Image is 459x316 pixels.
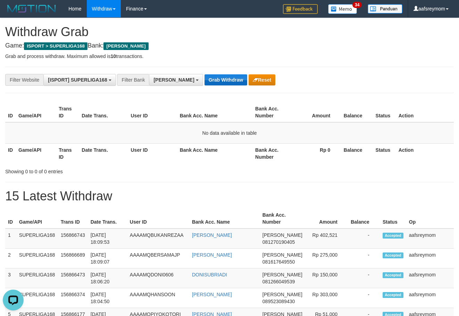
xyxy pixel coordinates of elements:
td: Rp 303,000 [305,288,348,308]
th: ID [5,102,16,122]
td: SUPERLIGA168 [16,228,58,249]
th: Balance [348,209,380,228]
th: Date Trans. [88,209,127,228]
span: [PERSON_NAME] [103,42,148,50]
td: AAAAMQBUKANREZAA [127,228,189,249]
td: aafsreymom [406,228,454,249]
h4: Game: Bank: [5,42,454,49]
td: AAAAMQBERSAMAJP [127,249,189,268]
td: [DATE] 18:09:53 [88,228,127,249]
td: No data available in table [5,122,454,144]
td: 1 [5,228,16,249]
td: AAAAMQHANSOON [127,288,189,308]
th: Status [380,209,406,228]
span: ISPORT > SUPERLIGA168 [24,42,87,50]
td: 156866473 [58,268,88,288]
td: 156866743 [58,228,88,249]
button: Grab Withdraw [205,74,247,85]
th: ID [5,143,16,163]
span: Copy 081266049539 to clipboard [262,279,295,284]
th: Bank Acc. Name [189,209,260,228]
img: Feedback.jpg [283,4,318,14]
a: DONISUBRIADI [192,272,227,277]
th: Game/API [16,209,58,228]
th: Bank Acc. Number [252,102,293,122]
th: Bank Acc. Number [260,209,305,228]
th: Date Trans. [79,143,128,163]
td: aafsreymom [406,249,454,268]
button: [PERSON_NAME] [149,74,203,86]
span: [PERSON_NAME] [262,272,302,277]
h1: 15 Latest Withdraw [5,189,454,203]
th: Trans ID [58,209,88,228]
th: Action [396,102,454,122]
th: Action [396,143,454,163]
td: aafsreymom [406,288,454,308]
th: Amount [305,209,348,228]
td: [DATE] 18:06:20 [88,268,127,288]
th: Status [373,102,396,122]
span: Accepted [383,272,403,278]
td: SUPERLIGA168 [16,288,58,308]
td: SUPERLIGA168 [16,249,58,268]
td: AAAAMQDONI0606 [127,268,189,288]
th: Bank Acc. Number [252,143,293,163]
button: Reset [249,74,275,85]
div: Showing 0 to 0 of 0 entries [5,165,186,175]
td: - [348,288,380,308]
td: - [348,228,380,249]
th: Trans ID [56,102,79,122]
span: Accepted [383,252,403,258]
span: Accepted [383,233,403,239]
div: Filter Bank [117,74,149,86]
td: 2 [5,249,16,268]
span: [PERSON_NAME] [153,77,194,83]
th: Game/API [16,102,56,122]
span: Copy 089523089430 to clipboard [262,299,295,304]
td: 156866374 [58,288,88,308]
td: aafsreymom [406,268,454,288]
img: Button%20Memo.svg [328,4,357,14]
div: Filter Website [5,74,43,86]
span: [PERSON_NAME] [262,232,302,238]
th: Status [373,143,396,163]
td: [DATE] 18:04:50 [88,288,127,308]
span: Accepted [383,292,403,298]
th: Balance [341,102,373,122]
td: - [348,249,380,268]
td: [DATE] 18:09:07 [88,249,127,268]
a: [PERSON_NAME] [192,232,232,238]
td: 156866689 [58,249,88,268]
th: Game/API [16,143,56,163]
span: [PERSON_NAME] [262,292,302,297]
span: Copy 081617649550 to clipboard [262,259,295,265]
th: Bank Acc. Name [177,102,252,122]
th: Balance [341,143,373,163]
span: Copy 081270190405 to clipboard [262,239,295,245]
a: [PERSON_NAME] [192,252,232,258]
td: Rp 275,000 [305,249,348,268]
button: [ISPORT] SUPERLIGA168 [43,74,116,86]
p: Grab and process withdraw. Maximum allowed is transactions. [5,53,454,60]
th: Op [406,209,454,228]
td: - [348,268,380,288]
strong: 10 [110,53,116,59]
a: [PERSON_NAME] [192,292,232,297]
img: MOTION_logo.png [5,3,58,14]
td: Rp 402,521 [305,228,348,249]
th: User ID [128,143,177,163]
span: [ISPORT] SUPERLIGA168 [48,77,107,83]
th: User ID [127,209,189,228]
th: Bank Acc. Name [177,143,252,163]
th: Amount [293,102,341,122]
th: Date Trans. [79,102,128,122]
th: Rp 0 [293,143,341,163]
td: 3 [5,268,16,288]
td: Rp 150,000 [305,268,348,288]
th: ID [5,209,16,228]
th: Trans ID [56,143,79,163]
span: [PERSON_NAME] [262,252,302,258]
button: Open LiveChat chat widget [3,3,24,24]
img: panduan.png [368,4,402,14]
td: SUPERLIGA168 [16,268,58,288]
